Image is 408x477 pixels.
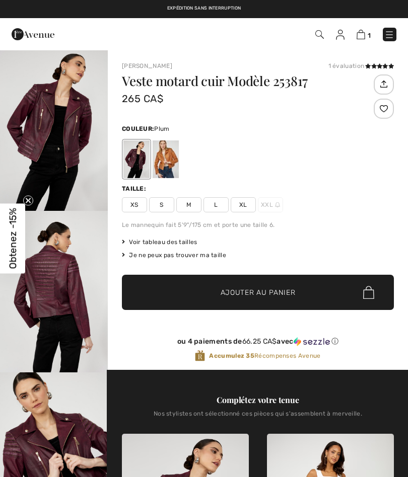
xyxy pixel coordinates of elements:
span: S [149,197,174,212]
span: Plum [154,125,169,132]
a: 1ère Avenue [12,29,54,38]
a: [PERSON_NAME] [122,62,172,69]
img: Récompenses Avenue [195,350,205,362]
div: Plum [123,140,150,178]
div: ou 4 paiements de avec [122,337,394,346]
span: Récompenses Avenue [209,351,320,360]
img: 1ère Avenue [12,24,54,44]
img: Partagez [375,75,392,93]
div: Le mannequin fait 5'9"/175 cm et porte une taille 6. [122,220,394,229]
span: 1 [368,32,371,39]
span: Ajouter au panier [221,287,296,298]
span: XS [122,197,147,212]
span: L [203,197,229,212]
button: Ajouter au panier [122,275,394,310]
div: Complétez votre tenue [122,394,394,406]
span: XXL [258,197,283,212]
img: Panier d'achat [357,30,365,39]
div: Je ne peux pas trouver ma taille [122,251,394,260]
div: 1 évaluation [328,61,394,70]
img: Mes infos [336,30,345,40]
strong: Accumulez 35 [209,352,254,359]
img: Recherche [315,30,324,39]
span: XL [231,197,256,212]
div: Taille: [122,184,148,193]
span: 265 CA$ [122,93,163,105]
span: 66.25 CA$ [242,337,277,346]
img: Sezzle [294,337,330,346]
a: 1 [357,28,371,40]
h1: Veste motard cuir Modèle 253817 [122,74,371,88]
span: Couleur: [122,125,154,132]
img: Menu [384,30,394,40]
img: Bag.svg [363,286,374,299]
div: Nos stylistes ont sélectionné ces pièces qui s'assemblent à merveille. [122,410,394,425]
div: ou 4 paiements de66.25 CA$avecSezzle Cliquez pour en savoir plus sur Sezzle [122,337,394,350]
span: Obtenez -15% [7,208,19,269]
span: Voir tableau des tailles [122,237,197,247]
button: Close teaser [23,196,33,206]
img: ring-m.svg [275,202,280,207]
div: Burnt orange [153,140,179,178]
span: M [176,197,201,212]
